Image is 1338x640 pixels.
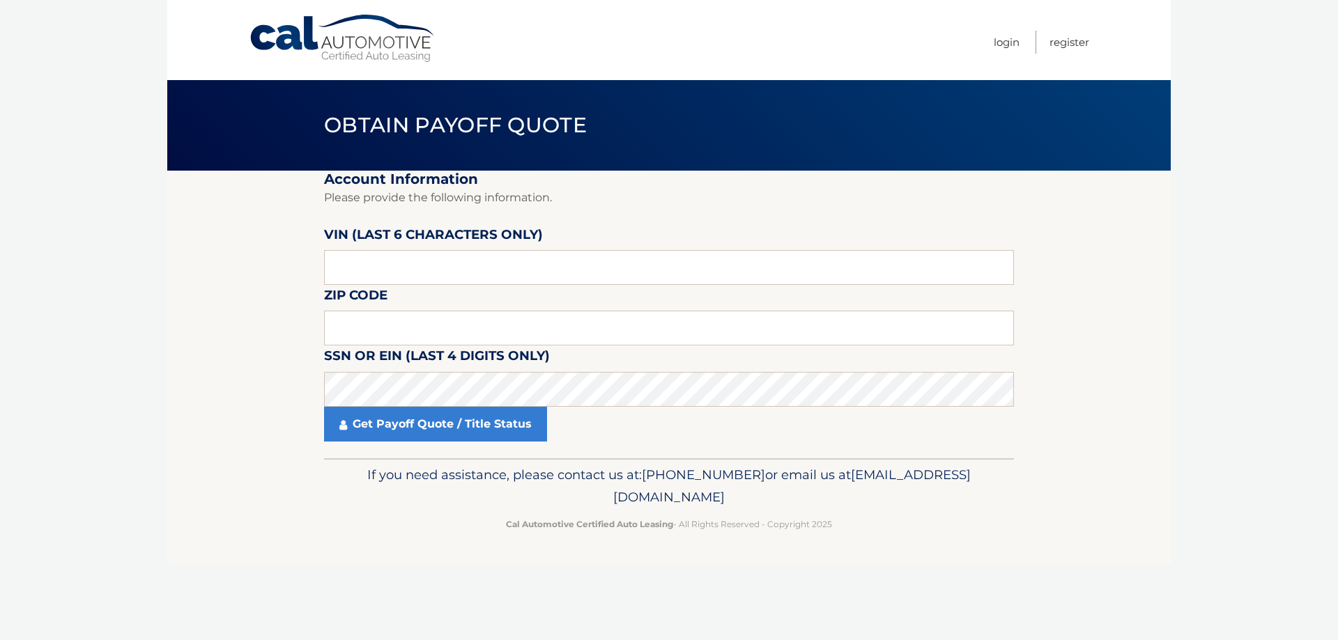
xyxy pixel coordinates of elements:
a: Get Payoff Quote / Title Status [324,407,547,442]
p: If you need assistance, please contact us at: or email us at [333,464,1005,508]
a: Cal Automotive [249,14,437,63]
label: SSN or EIN (last 4 digits only) [324,345,550,371]
label: Zip Code [324,285,387,311]
h2: Account Information [324,171,1014,188]
span: Obtain Payoff Quote [324,112,587,138]
span: [PHONE_NUMBER] [642,467,765,483]
strong: Cal Automotive Certified Auto Leasing [506,519,673,529]
label: VIN (last 6 characters only) [324,224,543,250]
p: - All Rights Reserved - Copyright 2025 [333,517,1005,531]
a: Register [1049,31,1089,54]
p: Please provide the following information. [324,188,1014,208]
a: Login [994,31,1020,54]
